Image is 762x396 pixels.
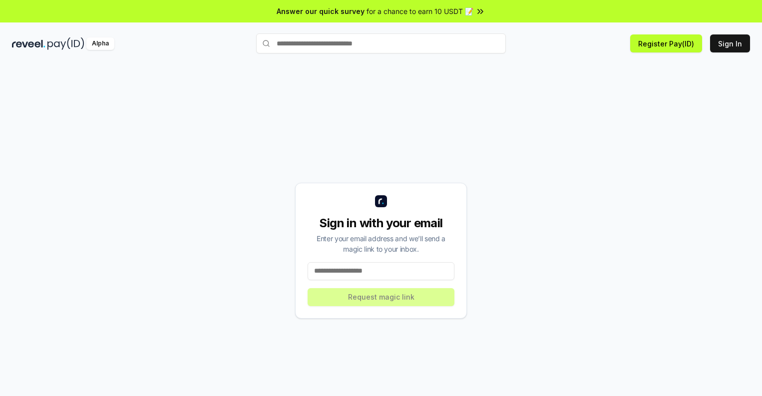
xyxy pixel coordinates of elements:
button: Register Pay(ID) [630,34,702,52]
button: Sign In [710,34,750,52]
span: Answer our quick survey [277,6,365,16]
div: Alpha [86,37,114,50]
div: Enter your email address and we’ll send a magic link to your inbox. [308,233,454,254]
span: for a chance to earn 10 USDT 📝 [367,6,473,16]
img: pay_id [47,37,84,50]
img: logo_small [375,195,387,207]
img: reveel_dark [12,37,45,50]
div: Sign in with your email [308,215,454,231]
